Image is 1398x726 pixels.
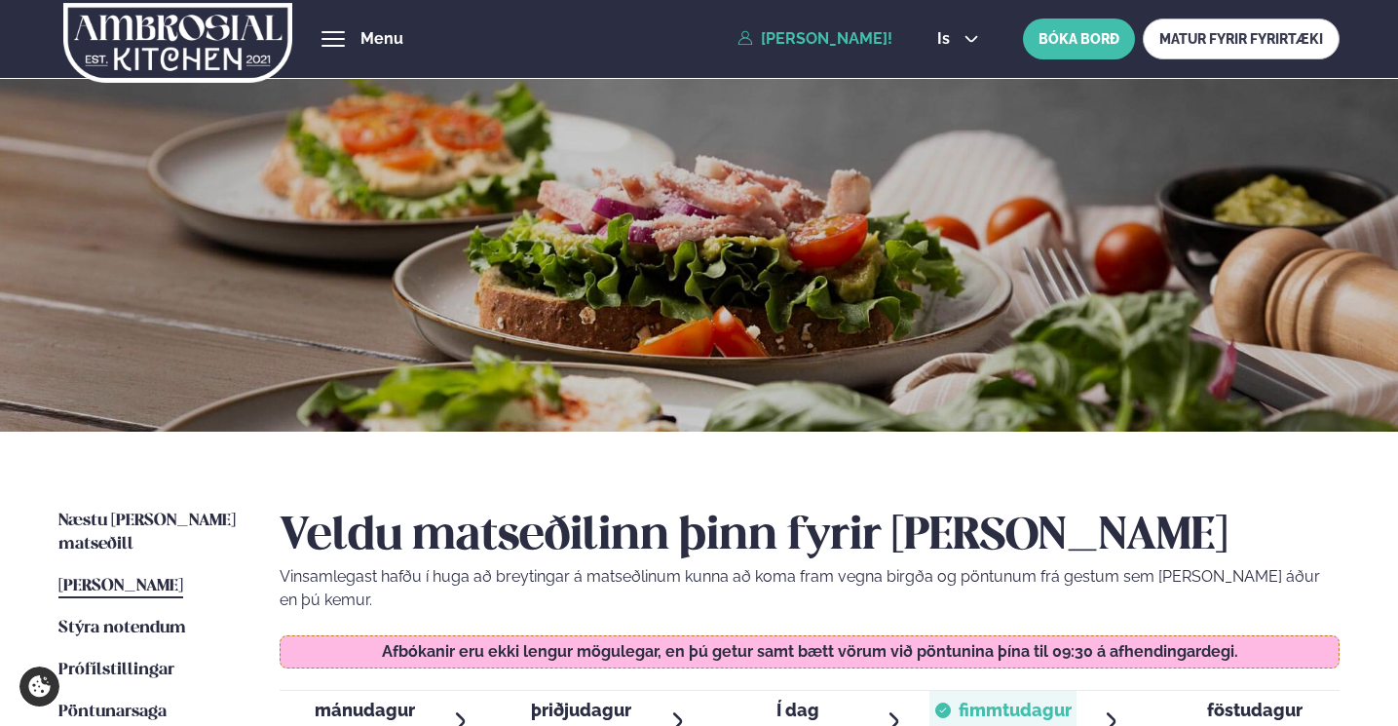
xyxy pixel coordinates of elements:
p: Vinsamlegast hafðu í huga að breytingar á matseðlinum kunna að koma fram vegna birgða og pöntunum... [280,565,1341,612]
button: is [922,31,995,47]
a: Næstu [PERSON_NAME] matseðill [58,510,241,556]
button: BÓKA BORÐ [1023,19,1135,59]
span: föstudagur [1207,700,1303,720]
a: [PERSON_NAME] [58,575,183,598]
a: Cookie settings [19,667,59,707]
span: Prófílstillingar [58,662,174,678]
span: Næstu [PERSON_NAME] matseðill [58,513,236,553]
a: Stýra notendum [58,617,186,640]
span: Stýra notendum [58,620,186,636]
p: Afbókanir eru ekki lengur mögulegar, en þú getur samt bætt vörum við pöntunina þína til 09:30 á a... [299,644,1319,660]
a: [PERSON_NAME]! [737,30,892,48]
a: Prófílstillingar [58,659,174,682]
span: [PERSON_NAME] [58,578,183,594]
span: Í dag [771,699,825,722]
img: logo [62,3,294,83]
span: þriðjudagur [531,700,631,720]
span: fimmtudagur [959,700,1072,720]
span: is [937,31,956,47]
h2: Veldu matseðilinn þinn fyrir [PERSON_NAME] [280,510,1341,564]
span: mánudagur [315,700,415,720]
a: Pöntunarsaga [58,701,167,724]
span: Pöntunarsaga [58,704,167,720]
button: hamburger [321,27,345,51]
a: MATUR FYRIR FYRIRTÆKI [1143,19,1340,59]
